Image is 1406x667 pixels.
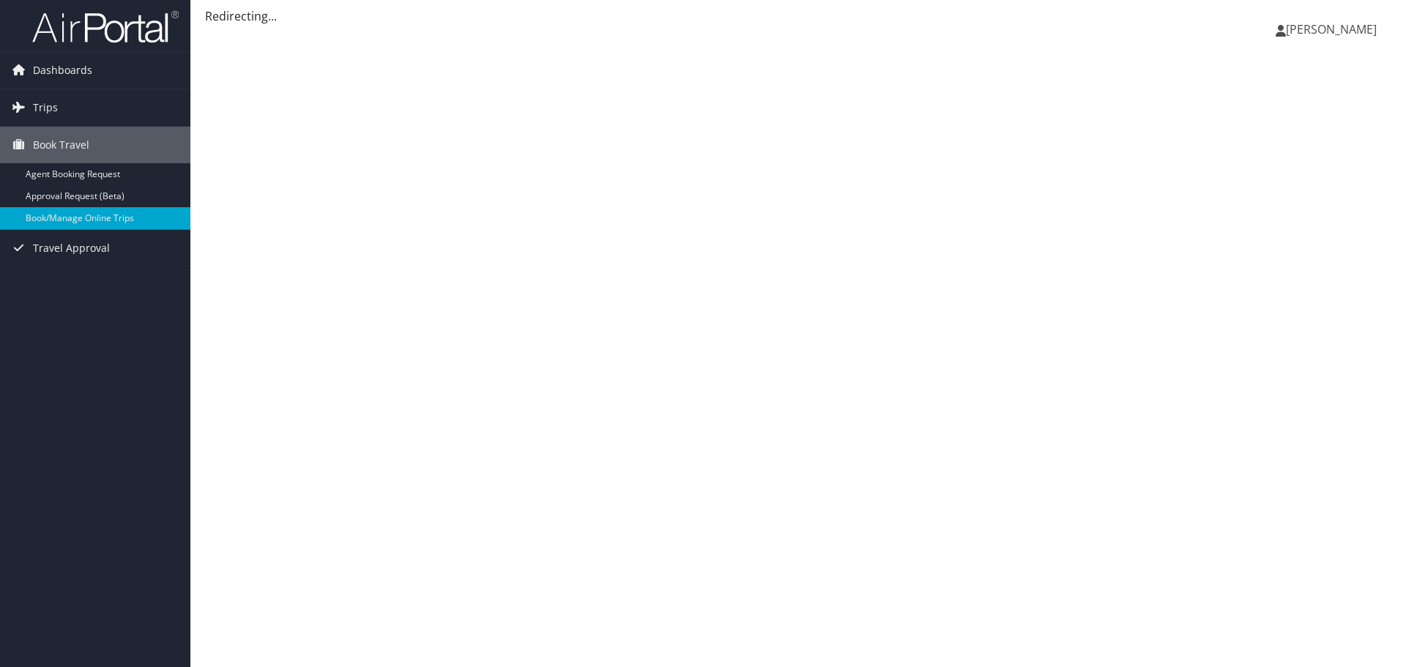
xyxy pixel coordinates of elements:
[33,52,92,89] span: Dashboards
[33,89,58,126] span: Trips
[32,10,179,44] img: airportal-logo.png
[1276,7,1391,51] a: [PERSON_NAME]
[33,230,110,267] span: Travel Approval
[33,127,89,163] span: Book Travel
[205,7,1391,25] div: Redirecting...
[1286,21,1377,37] span: [PERSON_NAME]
